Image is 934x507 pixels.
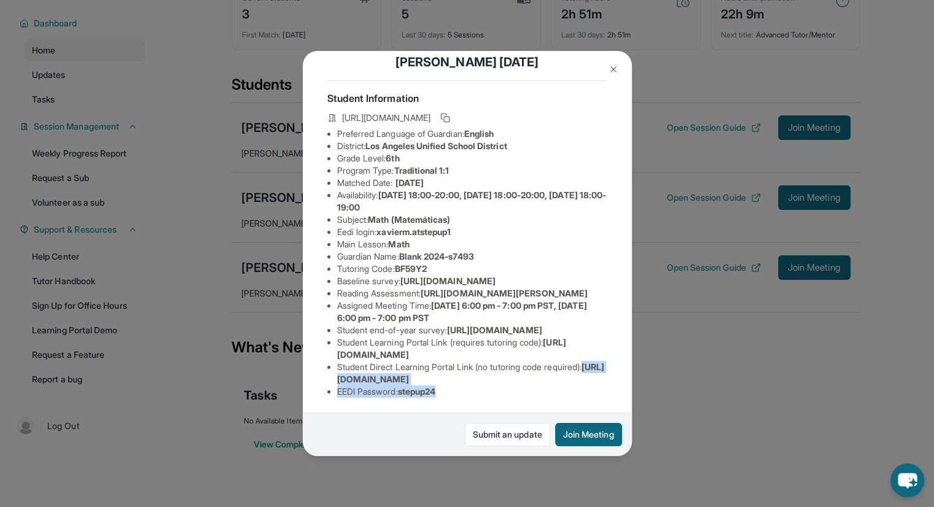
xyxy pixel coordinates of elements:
[327,91,607,106] h4: Student Information
[337,300,587,323] span: [DATE] 6:00 pm - 7:00 pm PST, [DATE] 6:00 pm - 7:00 pm PST
[609,64,618,74] img: Close Icon
[337,190,607,212] span: [DATE] 18:00-20:00, [DATE] 18:00-20:00, [DATE] 18:00-19:00
[386,153,399,163] span: 6th
[376,226,451,237] span: xavierm.atstepup1
[400,276,496,286] span: [URL][DOMAIN_NAME]
[337,164,607,177] li: Program Type:
[337,152,607,164] li: Grade Level:
[337,214,607,226] li: Subject :
[337,189,607,214] li: Availability:
[337,128,607,140] li: Preferred Language of Guardian:
[337,140,607,152] li: District:
[365,141,507,151] span: Los Angeles Unified School District
[337,385,607,398] li: EEDI Password :
[337,250,607,263] li: Guardian Name :
[388,239,409,249] span: Math
[555,423,622,446] button: Join Meeting
[337,263,607,275] li: Tutoring Code :
[399,251,474,261] span: Blank 2024-s7493
[438,110,453,125] button: Copy link
[337,300,607,324] li: Assigned Meeting Time :
[337,287,607,300] li: Reading Assessment :
[421,288,588,298] span: [URL][DOMAIN_NAME][PERSON_NAME]
[337,336,607,361] li: Student Learning Portal Link (requires tutoring code) :
[337,238,607,250] li: Main Lesson :
[394,165,449,176] span: Traditional 1:1
[446,325,542,335] span: [URL][DOMAIN_NAME]
[337,361,607,385] li: Student Direct Learning Portal Link (no tutoring code required) :
[337,177,607,189] li: Matched Date:
[342,112,430,124] span: [URL][DOMAIN_NAME]
[327,53,607,71] h1: [PERSON_NAME] [DATE]
[890,463,924,497] button: chat-button
[337,226,607,238] li: Eedi login :
[337,324,607,336] li: Student end-of-year survey :
[395,263,427,274] span: BF59Y2
[464,128,494,139] span: English
[368,214,450,225] span: Math (Matemáticas)
[398,386,436,397] span: stepup24
[395,177,424,188] span: [DATE]
[465,423,550,446] a: Submit an update
[337,275,607,287] li: Baseline survey :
